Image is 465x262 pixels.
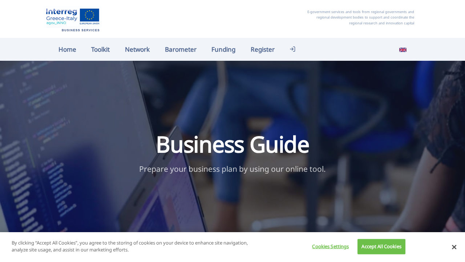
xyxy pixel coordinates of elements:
button: Close [452,244,456,250]
a: Toolkit [84,41,118,57]
p: By clicking “Accept All Cookies”, you agree to the storing of cookies on your device to enhance s... [12,239,256,254]
a: Home [51,41,84,57]
button: Cookies Settings [306,239,351,254]
img: en_flag.svg [399,46,407,53]
p: Prepare your business plan by using our online tool. [114,163,351,175]
a: Barometer [157,41,204,57]
img: Home [44,5,102,32]
a: Funding [204,41,243,57]
a: Network [117,41,157,57]
button: Accept All Cookies [357,239,405,254]
h1: Business Guide [114,131,351,157]
a: Register [243,41,282,57]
